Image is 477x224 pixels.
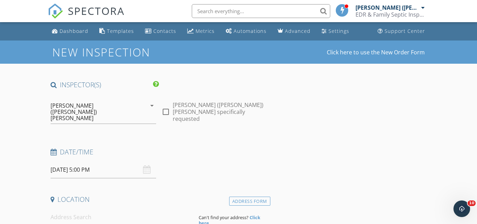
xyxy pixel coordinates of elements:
[97,25,137,38] a: Templates
[60,28,88,34] div: Dashboard
[375,25,428,38] a: Support Center
[199,214,249,221] span: Can't find your address?
[51,147,268,156] h4: Date/Time
[68,3,125,18] span: SPECTORA
[229,197,270,206] div: Address Form
[51,161,156,178] input: Select date
[153,28,176,34] div: Contacts
[142,25,179,38] a: Contacts
[234,28,267,34] div: Automations
[192,4,330,18] input: Search everything...
[355,4,420,11] div: [PERSON_NAME] ([PERSON_NAME]) [PERSON_NAME]
[355,11,425,18] div: EDR & Family Septic Inspections LLC
[184,25,217,38] a: Metrics
[51,102,137,121] div: [PERSON_NAME] ([PERSON_NAME]) [PERSON_NAME]
[319,25,352,38] a: Settings
[327,50,425,55] a: Click here to use the New Order Form
[453,200,470,217] iframe: Intercom live chat
[275,25,313,38] a: Advanced
[223,25,269,38] a: Automations (Basic)
[468,200,476,206] span: 10
[107,28,134,34] div: Templates
[285,28,310,34] div: Advanced
[48,3,63,19] img: The Best Home Inspection Software - Spectora
[49,25,91,38] a: Dashboard
[48,9,125,24] a: SPECTORA
[196,28,215,34] div: Metrics
[51,195,268,204] h4: Location
[52,46,206,58] h1: New Inspection
[328,28,349,34] div: Settings
[148,101,156,110] i: arrow_drop_down
[385,28,425,34] div: Support Center
[51,80,159,89] h4: INSPECTOR(S)
[173,101,268,122] label: [PERSON_NAME] ([PERSON_NAME]) [PERSON_NAME] specifically requested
